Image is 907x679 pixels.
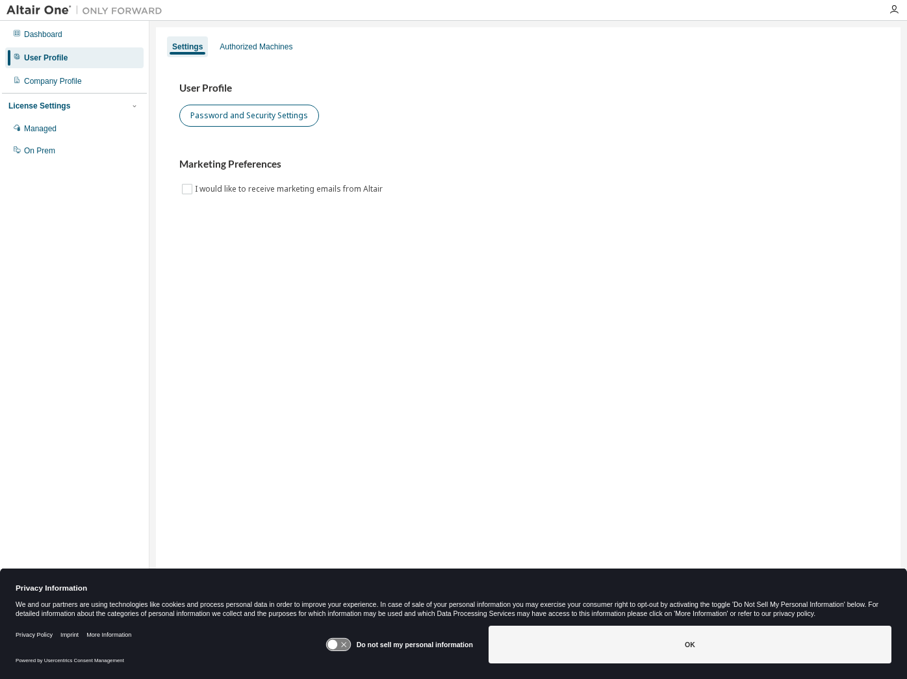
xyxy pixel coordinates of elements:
h3: Marketing Preferences [179,158,877,171]
button: Password and Security Settings [179,105,319,127]
img: Altair One [6,4,169,17]
h3: User Profile [179,82,877,95]
div: Authorized Machines [220,42,292,52]
div: Managed [24,123,57,134]
div: Dashboard [24,29,62,40]
div: On Prem [24,146,55,156]
div: User Profile [24,53,68,63]
div: Settings [172,42,203,52]
label: I would like to receive marketing emails from Altair [195,181,385,197]
div: Company Profile [24,76,82,86]
div: License Settings [8,101,70,111]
